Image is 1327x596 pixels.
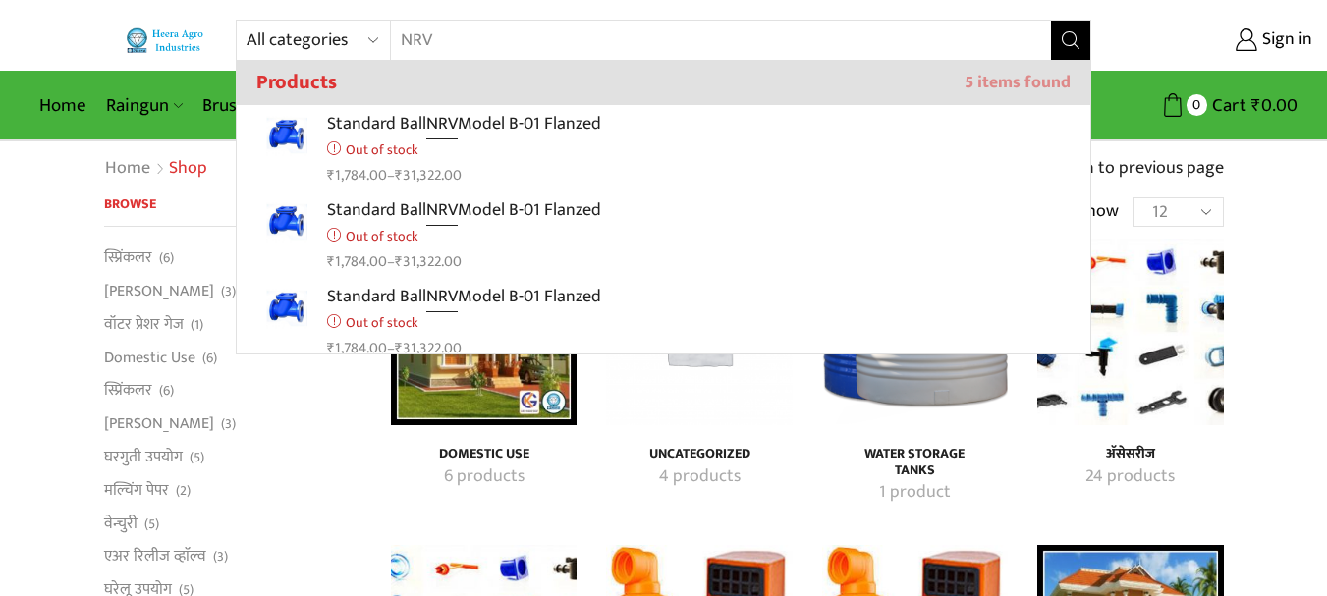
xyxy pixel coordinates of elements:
[1085,464,1175,490] mark: 24 products
[190,448,204,467] span: (5)
[1111,87,1298,124] a: 0 Cart ₹0.00
[426,109,458,139] strong: NRV
[202,349,217,368] span: (6)
[191,315,203,335] span: (1)
[395,336,462,360] bdi: 31,322.00
[327,336,387,360] bdi: 1,784.00
[1037,239,1223,424] a: Visit product category अ‍ॅसेसरीज
[1121,23,1312,58] a: Sign in
[1059,464,1201,490] a: Visit product category अ‍ॅसेसरीज
[1059,446,1201,462] a: Visit product category अ‍ॅसेसरीज
[391,21,1025,60] input: Search for...
[104,275,214,308] a: [PERSON_NAME]
[213,547,228,567] span: (3)
[1042,156,1224,182] a: Return to previous page
[104,246,152,274] a: स्प्रिंकलर
[659,464,741,490] mark: 4 products
[426,282,458,312] strong: NRV
[237,105,1090,191] a: Standard BallNRVModel B-01 FlanzedOut of stock ₹1,784.00–₹31,322.00
[1207,92,1246,119] span: Cart
[104,156,151,182] a: Home
[221,414,236,434] span: (3)
[628,446,770,462] a: Visit product category Uncategorized
[104,374,152,407] a: स्प्रिंकलर
[444,464,525,490] mark: 6 products
[104,156,207,182] nav: Breadcrumb
[844,480,986,506] a: Visit product category Water Storage Tanks
[1251,90,1261,121] span: ₹
[104,540,206,573] a: एअर रिलीज व्हाॅल्व
[628,464,770,490] a: Visit product category Uncategorized
[237,61,1090,105] h3: Products
[1059,446,1201,462] h4: अ‍ॅसेसरीज
[104,192,156,215] span: Browse
[844,446,986,479] a: Visit product category Water Storage Tanks
[104,507,138,540] a: वेन्चुरी
[395,163,403,188] span: ₹
[327,249,387,274] bdi: 1,784.00
[413,446,555,462] a: Visit product category Domestic Use
[879,480,951,506] mark: 1 product
[395,163,462,188] bdi: 31,322.00
[327,336,335,360] span: ₹
[104,307,184,341] a: वॉटर प्रेशर गेज
[104,407,214,441] a: [PERSON_NAME]
[193,82,325,129] a: Brush Cutter
[327,310,601,334] p: Out of stock
[844,446,986,479] h4: Water Storage Tanks
[169,158,207,180] h1: Shop
[327,224,601,247] p: Out of stock
[104,440,183,473] a: घरगुती उपयोग
[144,515,159,534] span: (5)
[965,73,1071,93] span: 5 items found
[395,249,462,274] bdi: 31,322.00
[327,249,335,274] span: ₹
[327,137,601,161] p: Out of stock
[395,336,403,360] span: ₹
[413,446,555,462] h4: Domestic Use
[237,278,1090,364] a: Standard BallNRVModel B-01 FlanzedOut of stock ₹1,784.00–₹31,322.00
[1251,90,1298,121] bdi: 0.00
[327,163,335,188] span: ₹
[413,464,555,490] a: Visit product category Domestic Use
[628,446,770,462] h4: Uncategorized
[104,341,195,374] a: Domestic Use
[221,282,236,301] span: (3)
[327,110,601,138] p: Standard Ball Model B-01 Flanzed
[327,196,601,225] p: Standard Ball Model B-01 Flanzed
[1078,199,1119,225] span: Show
[29,82,96,129] a: Home
[159,381,174,401] span: (6)
[327,283,601,311] p: Standard Ball Model B-01 Flanzed
[327,165,601,187] div: –
[176,481,191,501] span: (2)
[104,473,169,507] a: मल्चिंग पेपर
[96,82,193,129] a: Raingun
[1257,27,1312,53] span: Sign in
[159,248,174,268] span: (6)
[1187,94,1207,115] span: 0
[327,338,601,359] div: –
[1051,21,1090,60] button: Search button
[395,249,403,274] span: ₹
[237,191,1090,278] a: Standard BallNRVModel B-01 FlanzedOut of stock ₹1,784.00–₹31,322.00
[426,195,458,226] strong: NRV
[327,163,387,188] bdi: 1,784.00
[1037,239,1223,424] img: अ‍ॅसेसरीज
[327,251,601,273] div: –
